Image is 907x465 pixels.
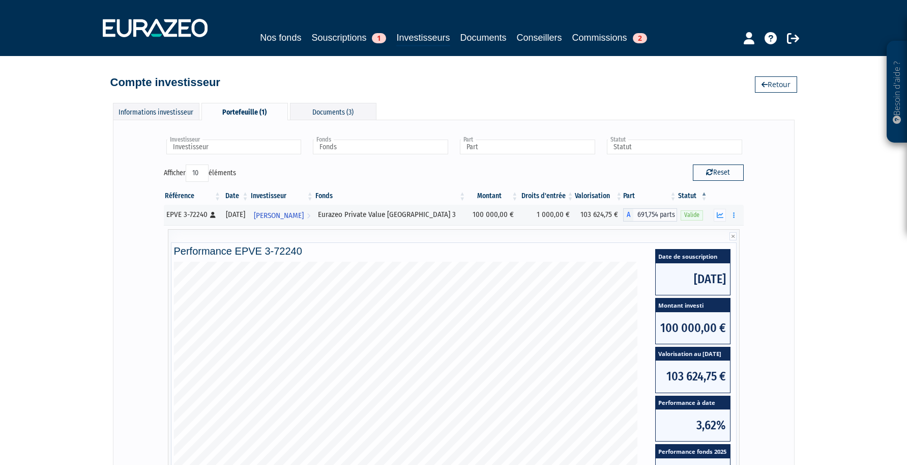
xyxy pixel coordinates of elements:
[110,76,220,89] h4: Compte investisseur
[519,187,574,205] th: Droits d'entrée: activer pour trier la colonne par ordre croissant
[318,209,463,220] div: Eurazeo Private Value [GEOGRAPHIC_DATA] 3
[656,409,730,441] span: 3,62%
[186,165,209,182] select: Afficheréléments
[201,103,288,120] div: Portefeuille (1)
[517,31,562,45] a: Conseillers
[311,31,386,45] a: Souscriptions1
[677,187,708,205] th: Statut : activer pour trier la colonne par ordre d&eacute;croissant
[656,250,730,263] span: Date de souscription
[290,103,376,120] div: Documents (3)
[307,206,310,225] i: Voir l'investisseur
[623,208,633,222] span: A
[656,396,730,410] span: Performance à date
[254,206,304,225] span: [PERSON_NAME]
[575,205,624,225] td: 103 624,75 €
[693,165,744,181] button: Reset
[656,298,730,312] span: Montant investi
[633,33,647,43] span: 2
[396,31,450,46] a: Investisseurs
[656,263,730,295] span: [DATE]
[250,187,314,205] th: Investisseur: activer pour trier la colonne par ordre croissant
[656,361,730,392] span: 103 624,75 €
[623,208,677,222] div: A - Eurazeo Private Value Europe 3
[174,245,734,257] h4: Performance EPVE 3-72240
[460,31,507,45] a: Documents
[633,208,677,222] span: 691,754 parts
[314,187,467,205] th: Fonds: activer pour trier la colonne par ordre croissant
[372,33,386,43] span: 1
[113,103,199,120] div: Informations investisseur
[103,19,208,37] img: 1732889491-logotype_eurazeo_blanc_rvb.png
[210,212,216,218] i: [Français] Personne physique
[164,187,222,205] th: Référence : activer pour trier la colonne par ordre croissant
[250,205,314,225] a: [PERSON_NAME]
[222,187,250,205] th: Date: activer pour trier la colonne par ordre croissant
[519,205,574,225] td: 1 000,00 €
[891,46,903,138] p: Besoin d'aide ?
[164,165,236,182] label: Afficher éléments
[572,31,647,45] a: Commissions2
[623,187,677,205] th: Part: activer pour trier la colonne par ordre croissant
[575,187,624,205] th: Valorisation: activer pour trier la colonne par ordre croissant
[656,312,730,344] span: 100 000,00 €
[656,347,730,361] span: Valorisation au [DATE]
[681,210,703,220] span: Valide
[466,205,519,225] td: 100 000,00 €
[166,209,219,220] div: EPVE 3-72240
[260,31,301,45] a: Nos fonds
[755,76,797,93] a: Retour
[225,209,246,220] div: [DATE]
[466,187,519,205] th: Montant: activer pour trier la colonne par ordre croissant
[656,445,730,458] span: Performance fonds 2025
